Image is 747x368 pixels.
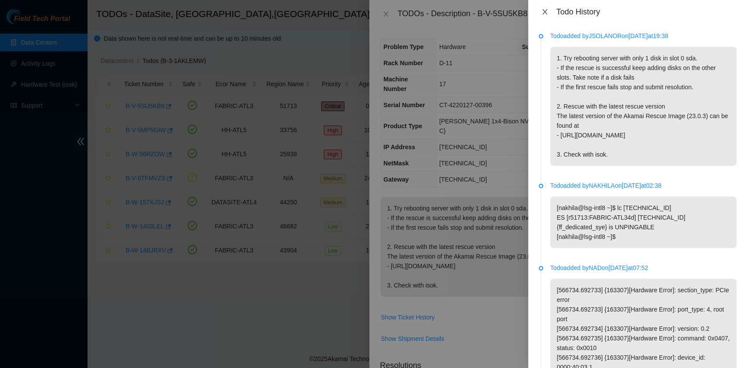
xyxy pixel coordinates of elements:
[550,196,736,248] p: [nakhila@lsg-intl8 ~]$ lc [TECHNICAL_ID] ES [r51713:FABRIC-ATL34d] [TECHNICAL_ID] {ff_dedicated_s...
[550,47,736,166] p: 1. Try rebooting server with only 1 disk in slot 0 sda. - If the rescue is successful keep adding...
[539,8,551,16] button: Close
[550,181,736,190] p: Todo added by NAKHILA on [DATE] at 02:38
[550,263,736,273] p: Todo added by NAD on [DATE] at 07:52
[550,31,736,41] p: Todo added by JSOLANOR on [DATE] at 19:38
[556,7,736,17] div: Todo History
[541,8,548,15] span: close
